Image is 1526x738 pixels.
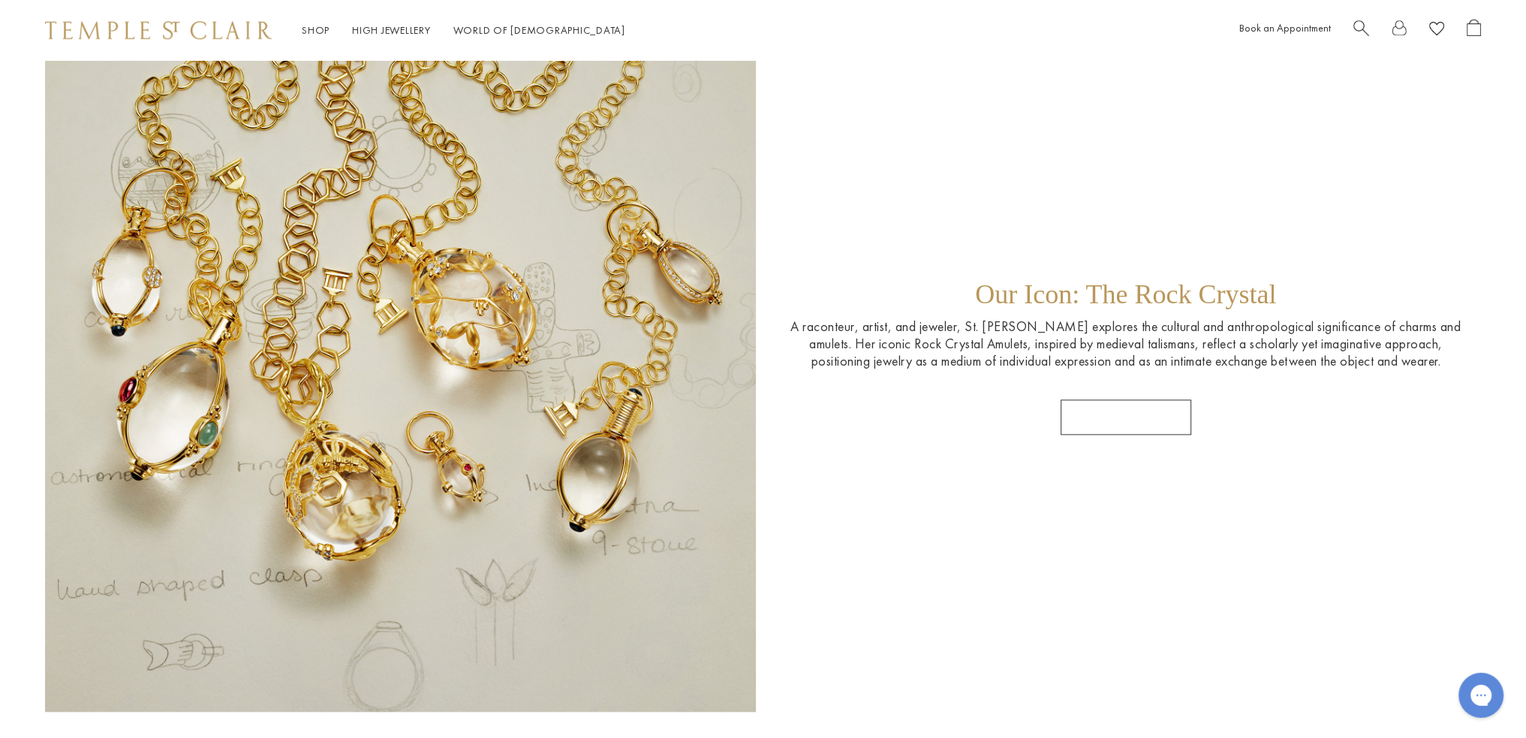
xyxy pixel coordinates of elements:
[786,318,1467,369] p: A raconteur, artist, and jeweler, St. [PERSON_NAME] explores the cultural and anthropological sig...
[1429,19,1444,42] a: View Wishlist
[302,21,625,40] nav: Main navigation
[45,21,272,39] img: Temple St. Clair
[302,23,330,37] a: ShopShop
[1353,19,1369,42] a: Search
[975,279,1276,318] p: Our Icon: The Rock Crystal
[1467,19,1481,42] a: Open Shopping Bag
[1451,667,1511,723] iframe: Gorgias live chat messenger
[1061,399,1191,435] a: SHOP AMULETS
[1239,21,1331,35] a: Book an Appointment
[453,23,625,37] a: World of [DEMOGRAPHIC_DATA]World of [DEMOGRAPHIC_DATA]
[352,23,431,37] a: High JewelleryHigh Jewellery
